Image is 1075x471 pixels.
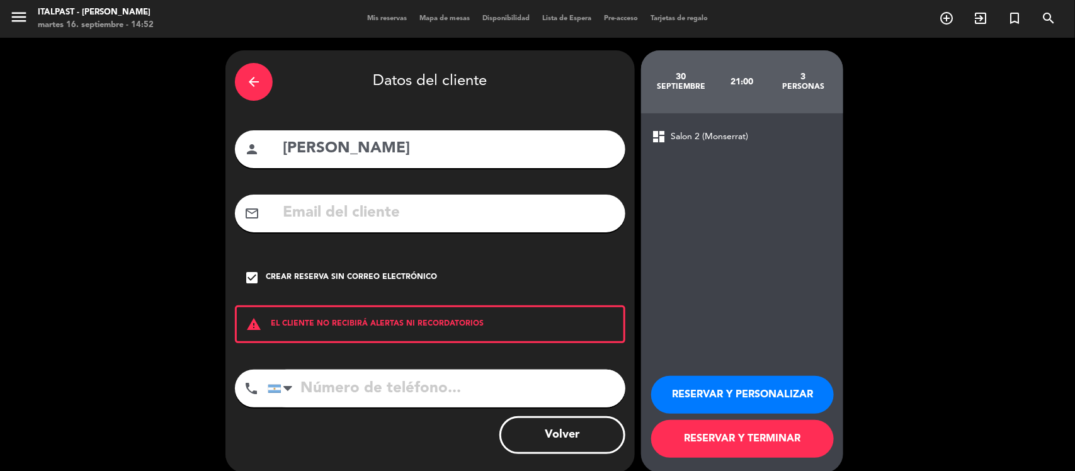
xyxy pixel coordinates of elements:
div: Argentina: +54 [268,370,297,407]
i: search [1041,11,1056,26]
div: 3 [773,72,834,82]
button: Volver [499,416,625,454]
button: RESERVAR Y TERMINAR [651,420,834,458]
span: Disponibilidad [476,15,536,22]
button: menu [9,8,28,31]
span: Mapa de mesas [413,15,476,22]
i: mail_outline [244,206,259,221]
span: Lista de Espera [536,15,598,22]
i: turned_in_not [1007,11,1022,26]
input: Email del cliente [282,200,616,226]
div: 30 [651,72,712,82]
div: Datos del cliente [235,60,625,104]
i: check_box [244,270,259,285]
i: phone [244,381,259,396]
span: Salon 2 (Monserrat) [671,130,748,144]
div: personas [773,82,834,92]
div: Italpast - [PERSON_NAME] [38,6,154,19]
input: Nombre del cliente [282,136,616,162]
i: arrow_back [246,74,261,89]
i: person [244,142,259,157]
span: Pre-acceso [598,15,644,22]
i: add_circle_outline [939,11,954,26]
button: RESERVAR Y PERSONALIZAR [651,376,834,414]
span: Tarjetas de regalo [644,15,714,22]
input: Número de teléfono... [268,370,625,407]
i: warning [237,317,271,332]
div: EL CLIENTE NO RECIBIRÁ ALERTAS NI RECORDATORIOS [235,305,625,343]
i: exit_to_app [973,11,988,26]
div: martes 16. septiembre - 14:52 [38,19,154,31]
i: menu [9,8,28,26]
span: Mis reservas [361,15,413,22]
div: septiembre [651,82,712,92]
div: Crear reserva sin correo electrónico [266,271,437,284]
span: dashboard [651,129,666,144]
div: 21:00 [712,60,773,104]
